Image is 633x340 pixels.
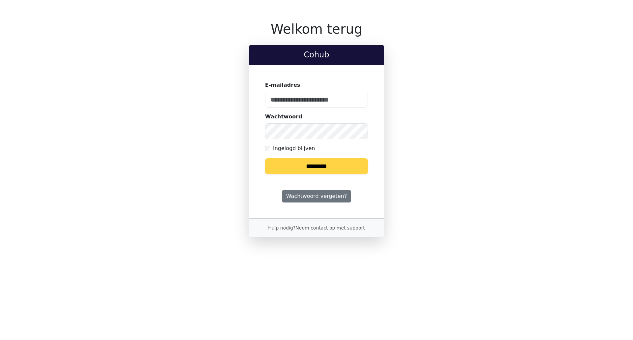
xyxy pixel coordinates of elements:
[265,81,300,89] label: E-mailadres
[273,144,315,152] label: Ingelogd blijven
[282,190,351,202] a: Wachtwoord vergeten?
[268,225,365,231] small: Hulp nodig?
[255,50,378,60] h2: Cohub
[249,21,384,37] h1: Welkom terug
[265,113,302,121] label: Wachtwoord
[295,225,365,231] a: Neem contact op met support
